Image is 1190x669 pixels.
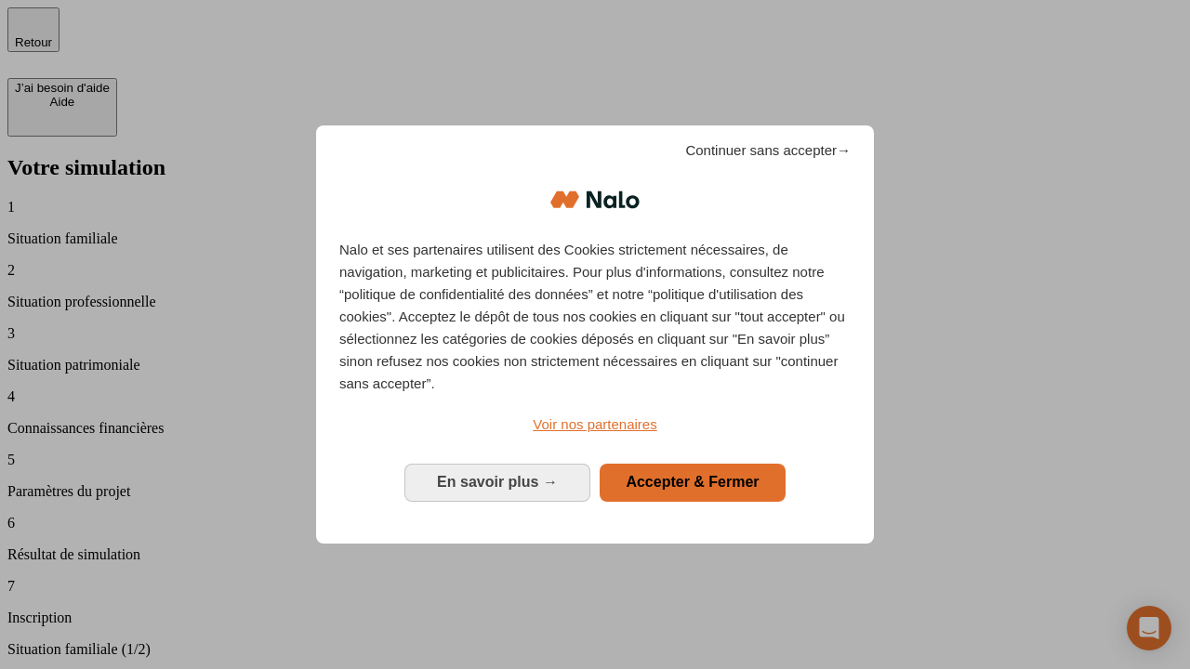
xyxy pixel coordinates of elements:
span: Accepter & Fermer [626,474,759,490]
a: Voir nos partenaires [339,413,851,436]
span: En savoir plus → [437,474,558,490]
span: Continuer sans accepter→ [685,139,851,162]
img: Logo [550,172,640,228]
span: Voir nos partenaires [533,416,656,432]
button: Accepter & Fermer: Accepter notre traitement des données et fermer [600,464,786,501]
div: Bienvenue chez Nalo Gestion du consentement [316,125,874,543]
p: Nalo et ses partenaires utilisent des Cookies strictement nécessaires, de navigation, marketing e... [339,239,851,395]
button: En savoir plus: Configurer vos consentements [404,464,590,501]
